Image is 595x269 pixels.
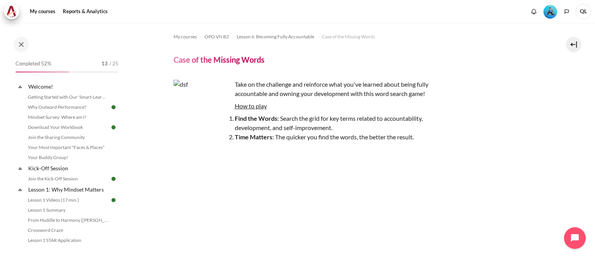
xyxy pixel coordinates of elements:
[110,124,117,131] img: Done
[237,32,314,41] a: Lesson 6: Becoming Fully Accountable
[189,114,445,132] li: : Search the grid for key terms related to accountability, development, and self-improvement.
[26,226,110,235] a: Crossword Craze
[543,5,557,19] img: Level #3
[174,80,232,138] img: dsf
[543,4,557,19] div: Level #3
[16,83,24,91] span: Collapse
[27,184,110,195] a: Lesson 1: Why Mindset Matters
[101,60,108,68] span: 13
[27,163,110,173] a: Kick-Off Session
[576,4,591,19] a: User menu
[110,197,117,204] img: Done
[322,33,375,40] span: Case of the Missing Words
[174,80,445,98] p: Take on the challenge and reinforce what you've learned about being fully accountable and owning ...
[174,33,197,40] span: My courses
[322,32,375,41] a: Case of the Missing Words
[174,55,265,65] h4: Case of the Missing Words
[189,132,445,142] li: : The quicker you find the words, the better the result.
[26,236,110,245] a: Lesson 1 STAR Application
[26,133,110,142] a: Join the Sharing Community
[174,32,197,41] a: My courses
[26,216,110,225] a: From Huddle to Harmony ([PERSON_NAME]'s Story)
[235,102,267,110] u: How to play
[237,33,314,40] span: Lesson 6: Becoming Fully Accountable
[16,247,24,255] span: Collapse
[26,174,110,183] a: Join the Kick-Off Session
[205,33,229,40] span: OPO VN B2
[27,4,58,19] a: My courses
[235,115,277,122] strong: Find the Words
[27,81,110,92] a: Welcome!
[540,4,560,19] a: Level #3
[26,195,110,205] a: Lesson 1 Videos (17 min.)
[4,4,23,19] a: Architeck Architeck
[26,93,110,102] a: Getting Started with Our 'Smart-Learning' Platform
[576,4,591,19] span: QL
[174,31,540,43] nav: Navigation bar
[27,246,110,256] a: Lesson 2: Radical Self-Awareness
[26,103,110,112] a: Why Outward Performance?
[110,175,117,182] img: Done
[528,6,540,17] div: Show notification window with no new notifications
[26,113,110,122] a: Mindset Survey: Where am I?
[26,123,110,132] a: Download Your Workbook
[205,32,229,41] a: OPO VN B2
[26,206,110,215] a: Lesson 1 Summary
[16,186,24,194] span: Collapse
[26,143,110,152] a: Your Most Important "Faces & Places"
[561,6,573,17] button: Languages
[235,133,272,140] strong: Time Matters
[26,153,110,162] a: Your Buddy Group!
[110,104,117,111] img: Done
[15,60,51,68] span: Completed 52%
[16,164,24,172] span: Collapse
[6,6,17,17] img: Architeck
[60,4,110,19] a: Reports & Analytics
[109,60,119,68] span: / 25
